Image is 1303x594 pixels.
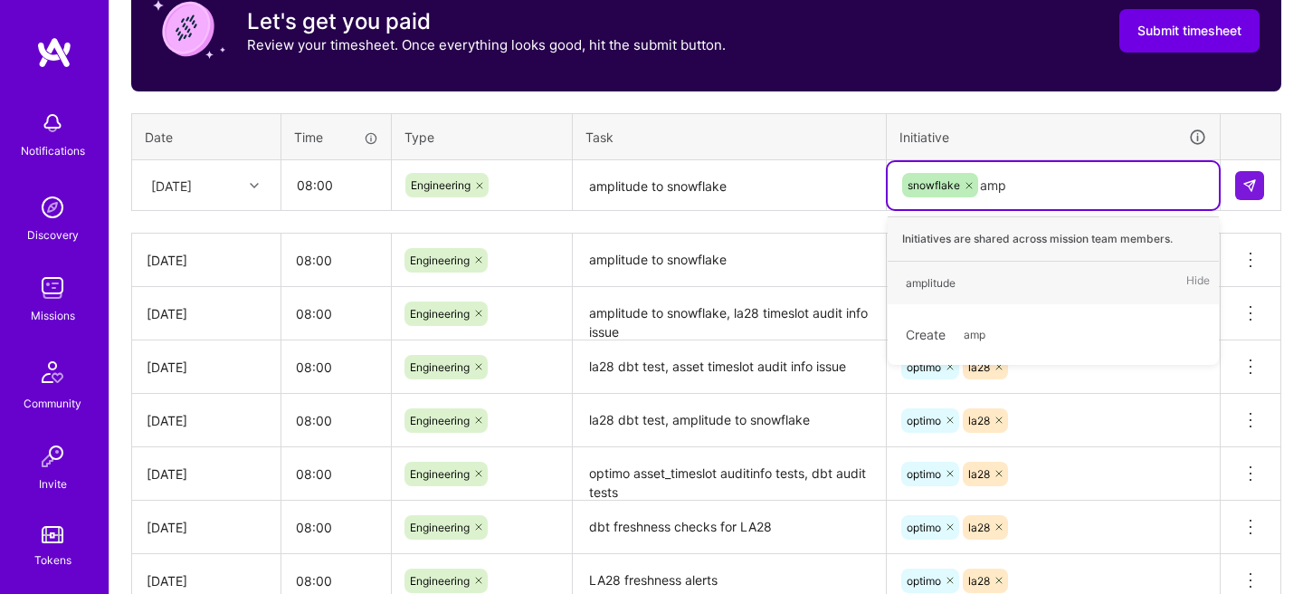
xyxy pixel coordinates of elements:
input: HH:MM [281,503,391,551]
input: HH:MM [281,450,391,498]
img: bell [34,105,71,141]
span: Engineering [410,360,470,374]
input: HH:MM [281,397,391,445]
span: Hide [1186,271,1210,295]
div: Notifications [21,141,85,160]
div: Time [294,128,378,147]
h3: Let's get you paid [247,8,726,35]
span: Submit timesheet [1137,22,1241,40]
div: amplitude [906,273,956,292]
img: Community [31,350,74,394]
div: Invite [39,474,67,493]
div: [DATE] [147,465,266,484]
span: Engineering [410,307,470,321]
div: null [1235,171,1266,200]
img: Submit [1242,178,1257,193]
p: Review your timesheet. Once everything looks good, hit the submit button. [247,35,726,54]
input: HH:MM [281,290,391,338]
div: Initiative [899,127,1207,148]
th: Task [573,113,887,160]
img: Invite [34,438,71,474]
img: logo [36,36,72,69]
span: Engineering [410,254,470,267]
th: Date [132,113,281,160]
div: [DATE] [151,176,192,195]
input: HH:MM [281,236,391,284]
span: optimo [907,574,941,588]
div: Missions [31,306,75,325]
textarea: amplitude to snowflake [575,235,884,285]
span: la28 [968,414,990,427]
span: Engineering [410,467,470,481]
div: Discovery [27,225,79,244]
button: Submit timesheet [1119,9,1260,53]
textarea: la28 dbt test, amplitude to snowflake [575,396,884,445]
div: [DATE] [147,411,266,430]
input: HH:MM [281,343,391,391]
input: HH:MM [282,161,390,209]
span: Engineering [411,178,471,192]
span: Engineering [410,574,470,588]
div: [DATE] [147,518,266,537]
div: [DATE] [147,251,266,270]
span: Engineering [410,521,470,534]
textarea: amplitude to snowflake, la28 timeslot audit info issue [575,289,884,339]
img: tokens [42,526,63,543]
span: Engineering [410,414,470,427]
span: optimo [907,414,941,427]
span: optimo [907,467,941,481]
textarea: dbt freshness checks for LA28 [575,503,884,552]
div: Community [24,394,81,413]
span: optimo [907,360,941,374]
textarea: optimo asset_timeslot auditinfo tests, dbt audit tests [575,449,884,499]
img: teamwork [34,270,71,306]
textarea: amplitude to snowflake [575,162,884,210]
span: amp [955,322,994,347]
span: snowflake [908,178,960,192]
span: la28 [968,360,990,374]
textarea: la28 dbt test, asset timeslot audit info issue [575,342,884,392]
div: [DATE] [147,304,266,323]
div: Tokens [34,551,71,570]
div: [DATE] [147,358,266,377]
i: icon Chevron [250,181,259,190]
img: discovery [34,189,71,225]
div: [DATE] [147,571,266,590]
div: Initiatives are shared across mission team members. [888,216,1219,262]
div: Create [897,313,1210,356]
span: la28 [968,521,990,534]
span: la28 [968,574,990,588]
span: optimo [907,521,941,534]
span: la28 [968,467,990,481]
th: Type [392,113,573,160]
